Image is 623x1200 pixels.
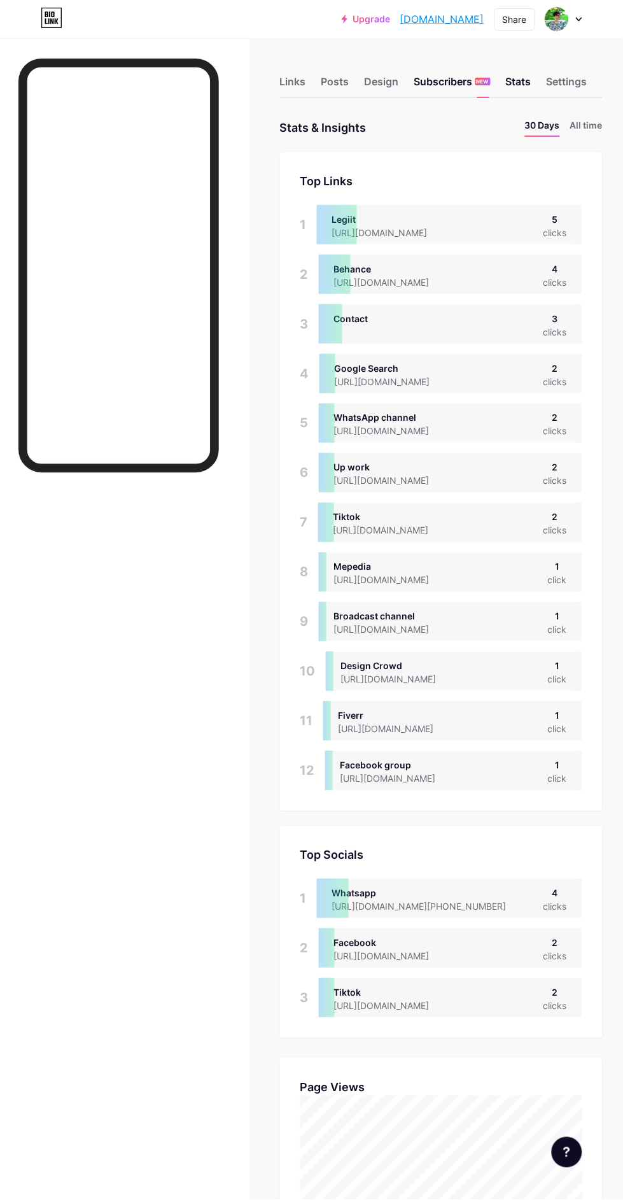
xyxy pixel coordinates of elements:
div: clicks [543,950,567,963]
div: 11 [300,702,313,741]
div: Tiktok [334,986,450,999]
div: Share [503,13,527,26]
div: 9 [300,602,309,642]
div: 2 [300,929,309,968]
div: [URL][DOMAIN_NAME] [334,623,450,637]
div: [URL][DOMAIN_NAME] [339,723,454,736]
div: [URL][DOMAIN_NAME] [334,474,450,488]
div: 3 [543,312,567,325]
div: Subscribers [414,74,491,97]
div: [URL][DOMAIN_NAME] [335,375,451,388]
div: 12 [300,751,315,791]
div: [URL][DOMAIN_NAME] [340,772,456,786]
div: Top Links [300,173,582,190]
div: Page Views [300,1079,582,1096]
div: Settings [547,74,587,97]
a: Upgrade [342,14,390,24]
div: click [548,772,567,786]
div: Up work [334,461,450,474]
div: 7 [300,503,308,542]
div: 5 [300,404,309,443]
div: Posts [321,74,349,97]
div: 2 [543,936,567,950]
div: [URL][DOMAIN_NAME] [333,524,449,537]
div: 1 [548,759,567,772]
div: WhatsApp channel [334,411,450,425]
div: click [548,673,567,686]
div: 2 [543,986,567,999]
div: [URL][DOMAIN_NAME] [334,574,450,587]
div: Stats [506,74,531,97]
div: Facebook [334,936,450,950]
div: Fiverr [339,709,454,723]
div: clicks [543,999,567,1013]
div: 1 [548,709,567,723]
div: Top Socials [300,847,582,864]
div: 3 [300,978,309,1018]
span: NEW [477,78,489,85]
div: Design Crowd [341,660,457,673]
div: 5 [543,213,567,226]
div: 4 [543,262,567,276]
div: 1 [300,879,307,919]
div: 2 [543,461,567,474]
div: Tiktok [333,511,449,524]
div: 4 [300,354,309,393]
div: 2 [543,362,567,375]
div: Facebook group [340,759,456,772]
div: Mepedia [334,560,450,574]
div: 4 [543,887,567,900]
div: click [548,723,567,736]
div: 1 [548,660,567,673]
div: 8 [300,553,309,592]
div: Design [365,74,399,97]
div: 3 [300,304,309,344]
div: 2 [543,511,567,524]
div: clicks [543,325,567,339]
div: clicks [543,375,567,388]
div: [URL][DOMAIN_NAME] [332,226,448,239]
img: sheikhrayhan [545,7,569,31]
div: click [548,574,567,587]
div: Behance [334,262,450,276]
div: Google Search [335,362,451,375]
div: [URL][DOMAIN_NAME] [334,276,450,289]
div: Broadcast channel [334,610,450,623]
div: clicks [543,276,567,289]
div: 1 [548,610,567,623]
div: clicks [543,524,567,537]
div: [URL][DOMAIN_NAME][PHONE_NUMBER] [332,900,527,914]
div: 10 [300,652,316,691]
div: clicks [543,226,567,239]
li: 30 Days [525,118,560,137]
div: 2 [300,255,309,294]
li: All time [570,118,603,137]
div: clicks [543,425,567,438]
div: [URL][DOMAIN_NAME] [334,425,450,438]
div: 6 [300,453,309,493]
div: [URL][DOMAIN_NAME] [334,950,450,963]
div: 1 [548,560,567,574]
div: Stats & Insights [280,118,367,137]
div: Legiit [332,213,448,226]
div: [URL][DOMAIN_NAME] [341,673,457,686]
div: 1 [300,205,307,244]
div: clicks [543,474,567,488]
div: Links [280,74,306,97]
div: clicks [543,900,567,914]
a: [DOMAIN_NAME] [400,11,484,27]
div: Contact [334,312,368,325]
div: [URL][DOMAIN_NAME] [334,999,450,1013]
div: click [548,623,567,637]
div: 2 [543,411,567,425]
div: Whatsapp [332,887,527,900]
